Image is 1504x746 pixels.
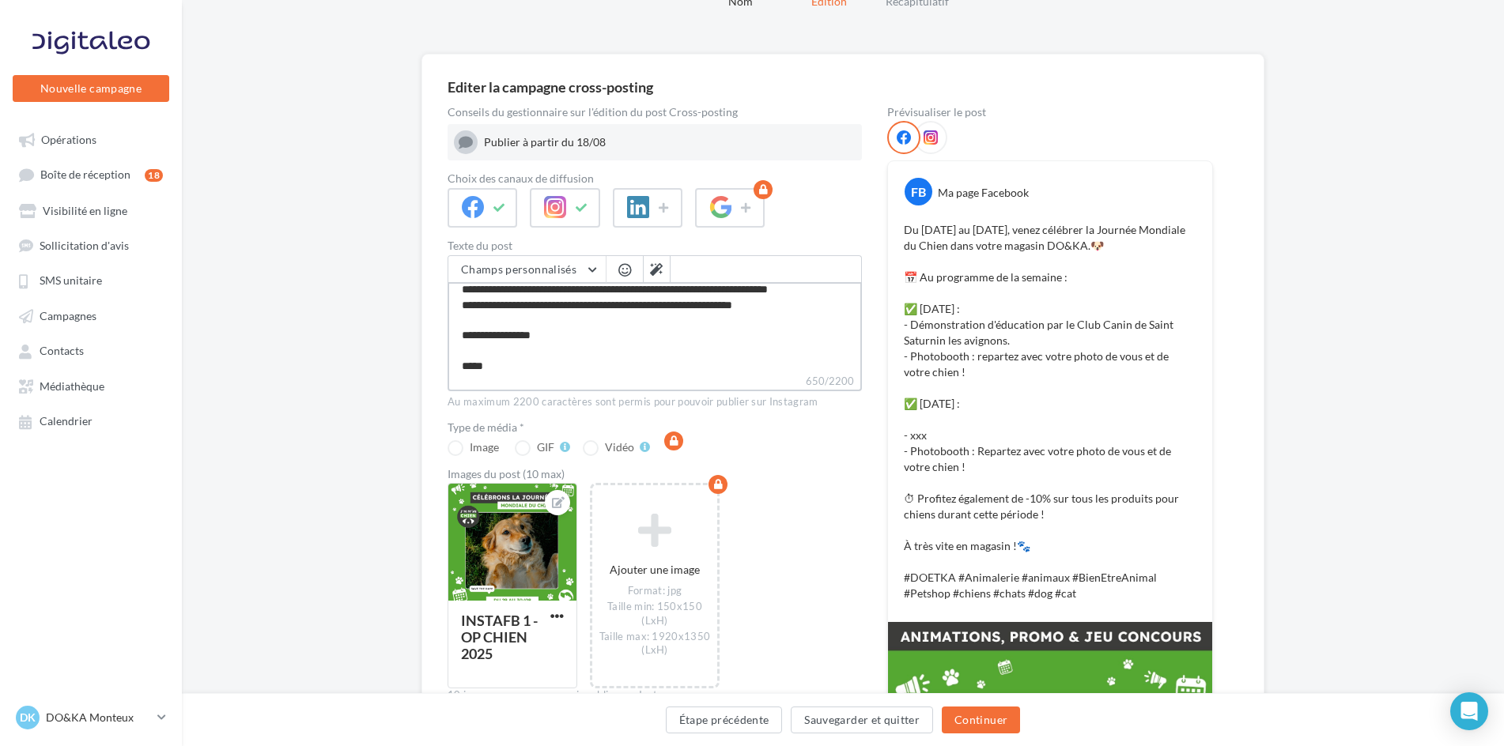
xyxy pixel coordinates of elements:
div: FB [905,178,932,205]
a: Opérations [9,125,172,153]
div: INSTAFB 1 - OP CHIEN 2025 [461,612,538,662]
div: Publier à partir du 18/08 [484,134,856,150]
a: Boîte de réception18 [9,160,172,189]
span: Champs personnalisés [461,262,576,276]
div: 10 images max pour pouvoir publier sur Instagram [448,688,862,703]
span: Sollicitation d'avis [40,239,129,252]
button: Champs personnalisés [448,256,606,283]
span: Boîte de réception [40,168,130,182]
a: Médiathèque [9,371,172,400]
button: Étape précédente [666,706,783,733]
label: Choix des canaux de diffusion [448,173,862,184]
p: Du [DATE] au [DATE], venez célébrer la Journée Mondiale du Chien dans votre magasin DO&KA.🐶 📅 Au ... [904,222,1196,601]
label: 650/2200 [448,373,862,391]
a: SMS unitaire [9,266,172,294]
div: Ma page Facebook [938,185,1029,201]
a: Sollicitation d'avis [9,231,172,259]
span: Contacts [40,345,84,358]
button: Continuer [942,706,1020,733]
span: Calendrier [40,415,93,428]
p: DO&KA Monteux [46,710,151,725]
div: Editer la campagne cross-posting [448,80,653,94]
a: DK DO&KA Monteux [13,703,169,733]
div: Au maximum 2200 caractères sont permis pour pouvoir publier sur Instagram [448,395,862,409]
label: Texte du post [448,240,862,251]
span: DK [20,710,36,725]
div: Conseils du gestionnaire sur l'édition du post Cross-posting [448,107,862,118]
div: 18 [145,169,163,182]
span: Campagnes [40,309,96,322]
span: Médiathèque [40,379,104,393]
span: SMS unitaire [40,274,102,288]
a: Calendrier [9,406,172,435]
a: Campagnes [9,301,172,330]
span: Opérations [41,133,96,146]
label: Type de média * [448,422,862,433]
button: Sauvegarder et quitter [791,706,933,733]
span: Visibilité en ligne [43,204,127,217]
div: Images du post (10 max) [448,469,862,480]
div: Open Intercom Messenger [1450,692,1488,730]
div: Prévisualiser le post [887,107,1213,118]
button: Nouvelle campagne [13,75,169,102]
a: Contacts [9,336,172,364]
a: Visibilité en ligne [9,196,172,224]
